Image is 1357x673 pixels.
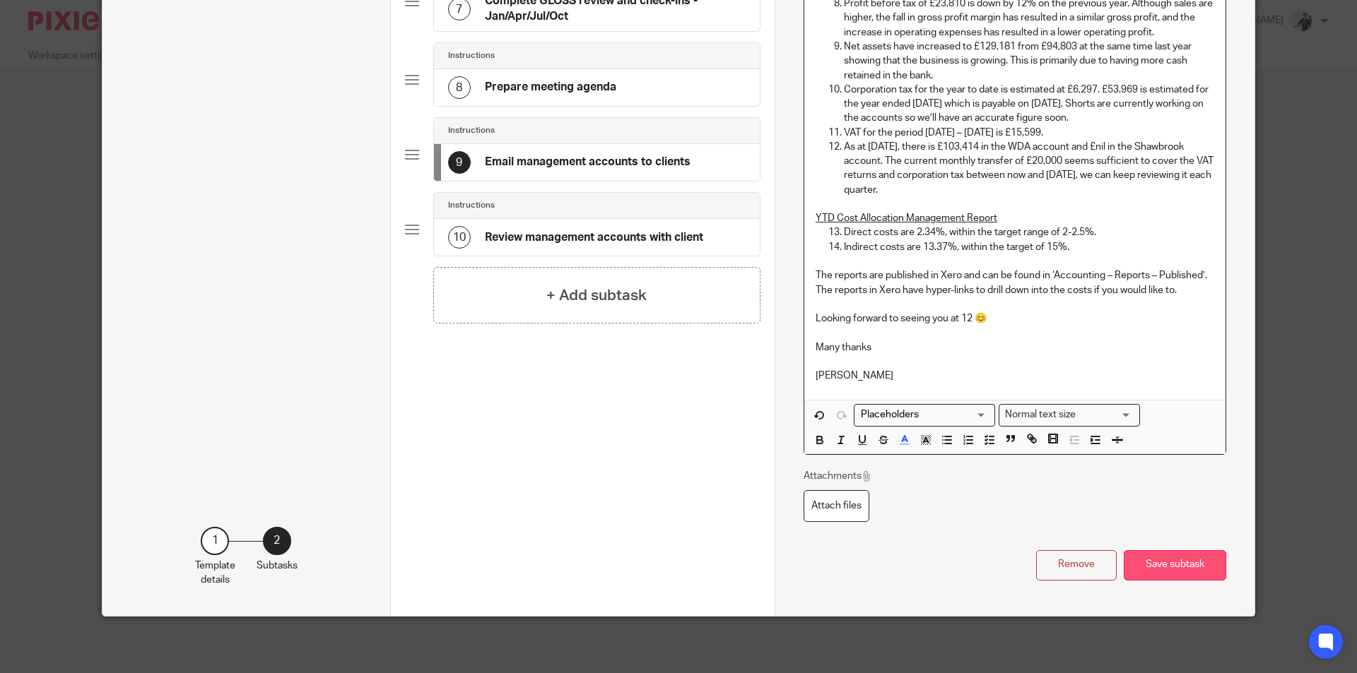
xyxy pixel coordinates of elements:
[816,369,1214,383] p: [PERSON_NAME]
[844,225,1214,239] p: Direct costs are 2.34%, within the target range of 2-2.5%.
[816,340,1214,355] p: Many thanks
[448,125,495,136] h4: Instructions
[816,213,997,223] u: YTD Cost Allocation Management Report
[485,80,616,95] h4: Prepare meeting agenda
[1036,550,1117,580] button: Remove
[448,151,471,174] div: 9
[999,404,1140,426] div: Search for option
[856,407,987,422] input: Search for option
[844,126,1214,140] p: VAT for the period [DATE] – [DATE] is £15,599.
[263,527,291,555] div: 2
[485,230,703,245] h4: Review management accounts with client
[804,469,872,483] p: Attachments
[448,50,495,61] h4: Instructions
[854,404,995,426] div: Search for option
[546,285,647,306] h4: + Add subtask
[816,268,1214,297] p: The reports are published in Xero and can be found in ‘Accounting – Reports – Published’. The rep...
[844,40,1214,83] p: Net assets have increased to £129,181 from £94,803 at the same time last year showing that the bu...
[257,559,298,573] p: Subtasks
[1081,407,1132,422] input: Search for option
[844,140,1214,197] p: As at [DATE], there is £103,414 in the WDA account and £nil in the Shawbrook account. The current...
[844,83,1214,126] p: Corporation tax for the year to date is estimated at £6,297. £53,969 is estimated for the year en...
[804,490,869,522] label: Attach files
[854,404,995,426] div: Placeholders
[816,311,1214,326] p: Looking forward to seeing you at 12 😊
[1124,550,1226,580] button: Save subtask
[485,155,691,169] h4: Email management accounts to clients
[999,404,1140,426] div: Text styles
[448,76,471,99] div: 8
[448,200,495,211] h4: Instructions
[844,240,1214,254] p: Indirect costs are 13.37%, within the target of 15%.
[195,559,235,588] p: Template details
[1002,407,1079,422] span: Normal text size
[201,527,229,555] div: 1
[448,226,471,249] div: 10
